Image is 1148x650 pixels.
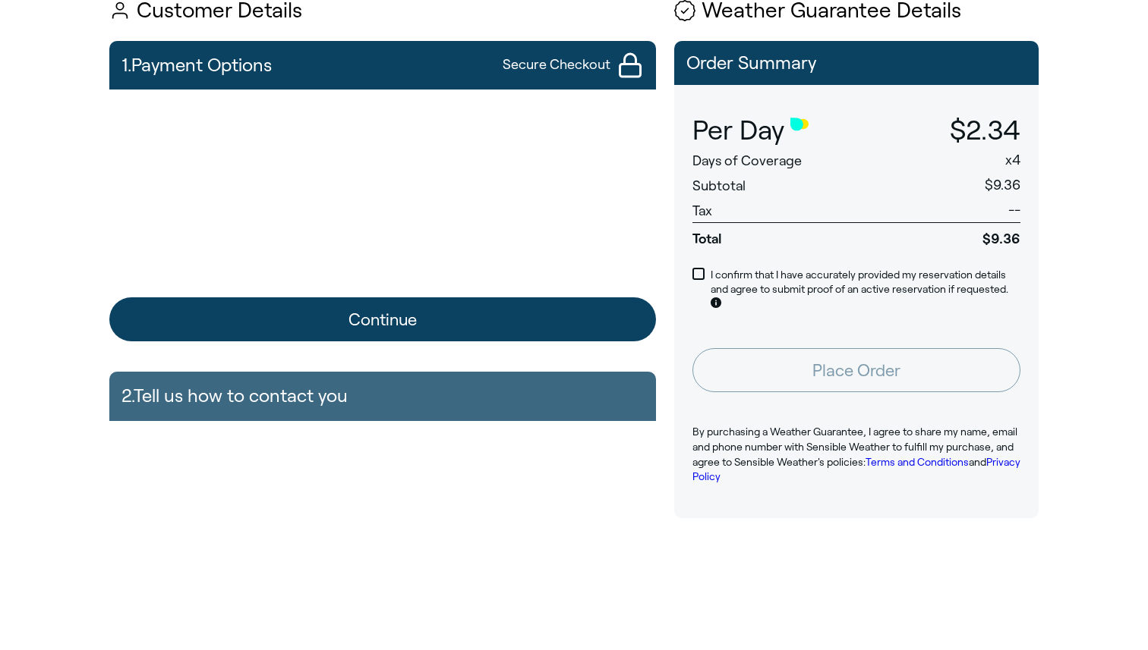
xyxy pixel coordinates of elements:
a: Terms and Conditions [866,456,969,468]
span: Secure Checkout [503,55,610,74]
span: $9.36 [985,177,1020,193]
span: -- [1008,203,1020,218]
button: Continue [109,297,656,341]
p: I confirm that I have accurately provided my reservation details and agree to submit proof of an ... [711,268,1020,312]
span: x 4 [1005,152,1020,168]
span: Per Day [692,115,784,146]
h2: 1. Payment Options [121,47,272,83]
button: 1.Payment OptionsSecure Checkout [109,41,656,89]
span: Total [692,222,894,248]
span: $2.34 [950,115,1020,145]
p: By purchasing a Weather Guarantee, I agree to share my name, email and phone number with Sensible... [692,425,1020,484]
span: Subtotal [692,178,746,193]
iframe: Customer reviews powered by Trustpilot [674,542,1039,648]
span: $9.36 [894,222,1020,248]
iframe: PayPal-paypal [109,234,656,275]
span: Tax [692,203,712,218]
button: Place Order [692,348,1020,392]
iframe: Secure payment input frame [106,99,659,206]
span: Days of Coverage [692,153,802,168]
p: Order Summary [686,53,1027,73]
